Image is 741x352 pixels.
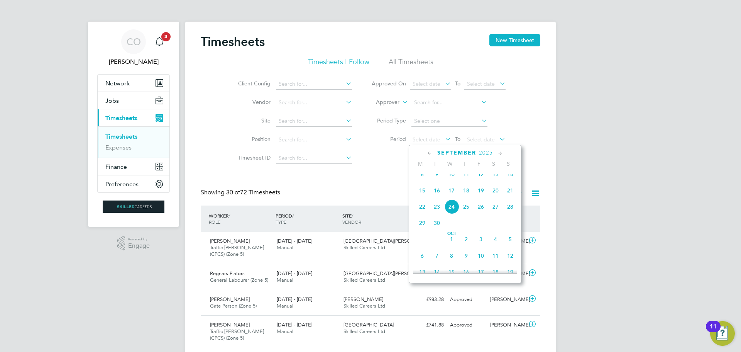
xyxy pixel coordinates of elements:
[488,167,503,182] span: 13
[710,321,735,346] button: Open Resource Center, 11 new notifications
[488,232,503,247] span: 4
[103,201,164,213] img: skilledcareers-logo-retina.png
[430,216,444,230] span: 30
[444,265,459,279] span: 15
[467,136,495,143] span: Select date
[487,319,527,332] div: [PERSON_NAME]
[98,75,169,92] button: Network
[127,37,141,47] span: CO
[503,248,518,263] span: 12
[128,243,150,249] span: Engage
[308,57,369,71] li: Timesheets I Follow
[236,80,271,87] label: Client Config
[276,153,352,164] input: Search for...
[152,29,167,54] a: 3
[415,265,430,279] span: 13
[415,167,430,182] span: 8
[88,22,179,227] nav: Main navigation
[98,126,169,158] div: Timesheets
[277,321,312,328] span: [DATE] - [DATE]
[98,175,169,192] button: Preferences
[503,167,518,182] span: 14
[411,97,487,108] input: Search for...
[128,236,150,243] span: Powered by
[503,265,518,279] span: 19
[210,244,264,257] span: Traffic [PERSON_NAME] (CPCS) (Zone 5)
[413,160,428,167] span: M
[459,199,474,214] span: 25
[97,57,170,66] span: Ciara O'Connell
[489,34,540,46] button: New Timesheet
[277,296,312,303] span: [DATE] - [DATE]
[428,160,442,167] span: T
[474,199,488,214] span: 26
[105,133,137,140] a: Timesheets
[444,232,459,236] span: Oct
[472,160,486,167] span: F
[453,78,463,88] span: To
[407,235,447,248] div: £207.29
[98,92,169,109] button: Jobs
[340,209,407,229] div: SITE
[415,183,430,198] span: 15
[430,167,444,182] span: 9
[236,117,271,124] label: Site
[479,150,493,156] span: 2025
[277,270,312,277] span: [DATE] - [DATE]
[210,238,250,244] span: [PERSON_NAME]
[371,80,406,87] label: Approved On
[276,219,286,225] span: TYPE
[459,167,474,182] span: 11
[210,277,268,283] span: General Labourer (Zone 5)
[117,236,150,251] a: Powered byEngage
[415,216,430,230] span: 29
[209,219,220,225] span: ROLE
[161,32,171,41] span: 3
[444,248,459,263] span: 8
[97,201,170,213] a: Go to home page
[207,209,274,229] div: WORKER
[210,303,257,309] span: Gate Person (Zone 5)
[459,183,474,198] span: 18
[277,328,293,335] span: Manual
[276,79,352,90] input: Search for...
[459,248,474,263] span: 9
[201,189,282,197] div: Showing
[430,199,444,214] span: 23
[343,303,385,309] span: Skilled Careers Ltd
[210,321,250,328] span: [PERSON_NAME]
[105,163,127,170] span: Finance
[276,134,352,145] input: Search for...
[236,99,271,105] label: Vendor
[98,158,169,175] button: Finance
[343,321,394,328] span: [GEOGRAPHIC_DATA]
[274,209,340,229] div: PERIOD
[342,219,361,225] span: VENDOR
[352,213,353,219] span: /
[407,319,447,332] div: £741.88
[371,117,406,124] label: Period Type
[210,296,250,303] span: [PERSON_NAME]
[415,248,430,263] span: 6
[444,199,459,214] span: 24
[228,213,230,219] span: /
[276,97,352,108] input: Search for...
[226,189,240,196] span: 30 of
[105,180,139,188] span: Preferences
[236,136,271,143] label: Position
[444,232,459,247] span: 1
[488,199,503,214] span: 27
[226,189,280,196] span: 72 Timesheets
[343,277,385,283] span: Skilled Careers Ltd
[503,199,518,214] span: 28
[210,328,264,341] span: Traffic [PERSON_NAME] (CPCS) (Zone 5)
[277,244,293,251] span: Manual
[430,248,444,263] span: 7
[413,80,440,87] span: Select date
[343,296,383,303] span: [PERSON_NAME]
[371,136,406,143] label: Period
[488,265,503,279] span: 18
[501,160,516,167] span: S
[437,150,476,156] span: September
[407,293,447,306] div: £983.28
